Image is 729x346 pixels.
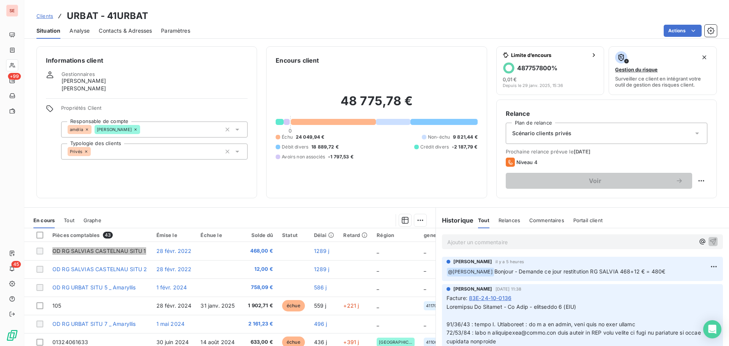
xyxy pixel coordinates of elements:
[377,232,415,238] div: Région
[703,320,721,338] div: Open Intercom Messenger
[615,66,658,73] span: Gestion du risque
[36,12,53,20] a: Clients
[517,64,557,72] h6: 487757800 %
[452,144,478,150] span: -2 187,79 €
[245,302,273,310] span: 1 902,71 €
[200,232,236,238] div: Échue le
[506,173,692,189] button: Voir
[52,339,88,345] span: 01324061633
[156,302,192,309] span: 28 févr. 2024
[424,232,469,238] div: generalAccountId
[69,27,90,35] span: Analyse
[156,232,192,238] div: Émise le
[200,339,235,345] span: 14 août 2024
[245,284,273,291] span: 758,09 €
[503,76,517,82] span: 0,01 €
[156,284,187,291] span: 1 févr. 2024
[8,73,21,80] span: +99
[67,9,148,23] h3: URBAT - 41URBAT
[615,76,710,88] span: Surveiller ce client en intégrant votre outil de gestion des risques client.
[6,5,18,17] div: SE
[84,217,101,223] span: Graphe
[311,144,339,150] span: 18 889,72 €
[314,339,327,345] span: 436 j
[52,232,147,239] div: Pièces comptables
[377,321,379,327] span: _
[377,248,379,254] span: _
[289,128,292,134] span: 0
[52,302,61,309] span: 105
[103,232,113,239] span: 43
[52,248,146,254] span: OD RG SALVIAS CASTELNAU SITU 1
[6,329,18,341] img: Logo LeanPay
[61,105,248,115] span: Propriétés Client
[245,338,273,346] span: 633,00 €
[245,265,273,273] span: 12,00 €
[426,303,444,308] span: 41170001
[377,266,379,272] span: _
[282,153,325,160] span: Avoirs non associés
[609,46,717,95] button: Gestion du risqueSurveiller ce client en intégrant votre outil de gestion des risques client.
[245,320,273,328] span: 2 161,23 €
[36,13,53,19] span: Clients
[453,134,478,141] span: 9 821,44 €
[494,268,665,275] span: Bonjour - Demande ce jour restitution RG SALVIA 468+12 € = 480€
[156,339,189,345] span: 30 juin 2024
[506,109,707,118] h6: Relance
[478,217,489,223] span: Tout
[156,266,192,272] span: 28 févr. 2022
[328,153,353,160] span: -1 797,53 €
[453,258,492,265] span: [PERSON_NAME]
[276,56,319,65] h6: Encours client
[276,93,477,116] h2: 48 775,78 €
[447,294,467,302] span: Facture :
[343,232,368,238] div: Retard
[424,321,426,327] span: _
[46,56,248,65] h6: Informations client
[343,302,359,309] span: +221 j
[314,232,335,238] div: Délai
[245,247,273,255] span: 468,00 €
[52,266,147,272] span: OD RG SALVIAS CASTELNAU SITU 2
[574,149,591,155] span: [DATE]
[511,52,588,58] span: Limite d’encours
[314,248,330,254] span: 1289 j
[424,284,426,291] span: _
[245,232,273,238] div: Solde dû
[469,294,511,302] span: 83E-24-10-0136
[495,287,522,291] span: [DATE] 11:38
[99,27,152,35] span: Contacts & Adresses
[156,248,192,254] span: 28 févr. 2022
[296,134,325,141] span: 24 049,94 €
[282,300,305,311] span: échue
[52,321,136,327] span: OD RG URBAT SITU 7 _ Amaryllis
[97,127,132,132] span: [PERSON_NAME]
[314,321,327,327] span: 496 j
[314,302,327,309] span: 559 j
[91,148,97,155] input: Ajouter une valeur
[426,340,444,344] span: 41100001
[499,217,520,223] span: Relances
[424,248,426,254] span: _
[506,149,707,155] span: Prochaine relance prévue le
[420,144,449,150] span: Crédit divers
[664,25,702,37] button: Actions
[314,266,330,272] span: 1289 j
[424,266,426,272] span: _
[33,217,55,223] span: En cours
[343,339,359,345] span: +391 j
[516,159,538,165] span: Niveau 4
[282,144,308,150] span: Débit divers
[62,71,95,77] span: Gestionnaires
[379,340,412,344] span: [GEOGRAPHIC_DATA]
[496,46,604,95] button: Limite d’encours487757800%0,01 €Depuis le 29 janv. 2025, 15:36
[70,127,83,132] span: amélia
[62,85,106,92] span: [PERSON_NAME]
[11,261,21,268] span: 45
[453,286,492,292] span: [PERSON_NAME]
[282,232,305,238] div: Statut
[314,284,327,291] span: 586 j
[495,259,524,264] span: il y a 5 heures
[377,284,379,291] span: _
[428,134,450,141] span: Non-échu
